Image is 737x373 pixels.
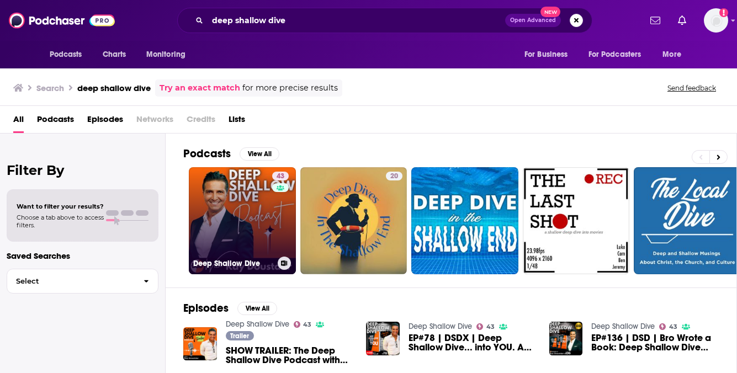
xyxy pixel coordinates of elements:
span: for more precise results [242,82,338,94]
a: EP#136 | DSD | Bro Wrote a Book: Deep Shallow Dive into YOU Book Launched! [591,333,719,352]
a: 43 [294,321,312,328]
h2: Filter By [7,162,158,178]
a: Deep Shallow Dive [591,322,655,331]
a: All [13,110,24,133]
button: Open AdvancedNew [505,14,561,27]
span: Charts [103,47,126,62]
button: open menu [139,44,200,65]
button: Send feedback [664,83,719,93]
a: 43 [659,323,677,330]
img: EP#136 | DSD | Bro Wrote a Book: Deep Shallow Dive into YOU Book Launched! [549,322,583,355]
button: open menu [655,44,695,65]
h3: Search [36,83,64,93]
span: For Podcasters [588,47,641,62]
a: Deep Shallow Dive [226,319,289,329]
a: Try an exact match [160,82,240,94]
a: PodcastsView All [183,147,279,161]
button: Show profile menu [704,8,728,33]
span: 43 [486,324,495,329]
a: EP#78 | DSDX | Deep Shallow Dive... into YOU. An Introduction. [409,333,536,352]
span: Select [7,278,135,285]
button: open menu [42,44,97,65]
img: EP#78 | DSDX | Deep Shallow Dive... into YOU. An Introduction. [366,322,400,355]
span: 20 [390,171,398,182]
span: Credits [187,110,215,133]
span: Networks [136,110,173,133]
input: Search podcasts, credits, & more... [208,12,505,29]
a: 20 [300,167,407,274]
button: open menu [581,44,658,65]
p: Saved Searches [7,251,158,261]
span: SHOW TRAILER: The Deep Shallow Dive Podcast with [PERSON_NAME]. [226,346,353,365]
a: 43Deep Shallow Dive [189,167,296,274]
a: 20 [386,172,402,180]
span: Monitoring [146,47,185,62]
a: Show notifications dropdown [674,11,691,30]
span: Logged in as heidi.egloff [704,8,728,33]
span: Choose a tab above to access filters. [17,214,104,229]
button: Select [7,269,158,294]
h3: Deep Shallow Dive [193,259,273,268]
span: More [662,47,681,62]
a: Episodes [87,110,123,133]
img: User Profile [704,8,728,33]
span: Want to filter your results? [17,203,104,210]
img: Podchaser - Follow, Share and Rate Podcasts [9,10,115,31]
svg: Add a profile image [719,8,728,17]
button: View All [237,302,277,315]
a: Show notifications dropdown [646,11,665,30]
img: SHOW TRAILER: The Deep Shallow Dive Podcast with Ray Doustdar. [183,327,217,361]
a: Deep Shallow Dive [409,322,472,331]
a: SHOW TRAILER: The Deep Shallow Dive Podcast with Ray Doustdar. [226,346,353,365]
span: Open Advanced [510,18,556,23]
a: Charts [96,44,133,65]
a: 43 [272,172,289,180]
span: For Business [524,47,568,62]
a: Podcasts [37,110,74,133]
span: Podcasts [50,47,82,62]
button: View All [240,147,279,161]
a: Lists [229,110,245,133]
div: Search podcasts, credits, & more... [177,8,592,33]
span: Trailer [230,333,249,339]
span: 43 [303,322,311,327]
h2: Podcasts [183,147,231,161]
a: EpisodesView All [183,301,277,315]
h2: Episodes [183,301,229,315]
span: 43 [669,324,677,329]
button: open menu [517,44,582,65]
a: 43 [476,323,495,330]
span: New [540,7,560,17]
h3: deep shallow dive [77,83,151,93]
span: 43 [277,171,284,182]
